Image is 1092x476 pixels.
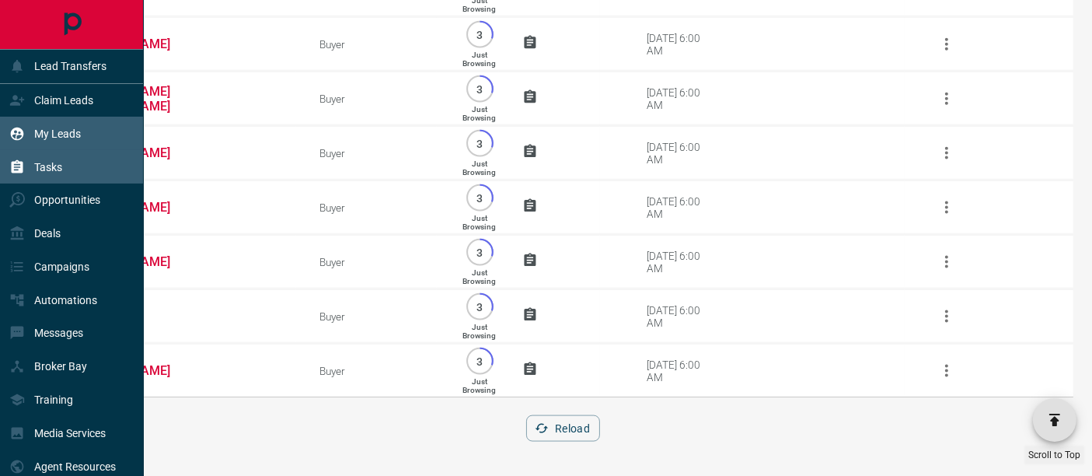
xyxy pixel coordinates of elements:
[319,256,436,268] div: Buyer
[319,93,436,105] div: Buyer
[319,365,436,377] div: Buyer
[474,301,486,313] p: 3
[1028,450,1080,460] span: Scroll to Top
[647,32,713,57] div: [DATE] 6:00 AM
[647,195,713,220] div: [DATE] 6:00 AM
[462,214,496,231] p: Just Browsing
[462,105,496,122] p: Just Browsing
[647,359,713,383] div: [DATE] 6:00 AM
[319,310,436,323] div: Buyer
[474,355,486,367] p: 3
[647,304,713,329] div: [DATE] 6:00 AM
[647,86,713,111] div: [DATE] 6:00 AM
[474,247,486,258] p: 3
[462,159,496,177] p: Just Browsing
[462,268,496,285] p: Just Browsing
[319,147,436,159] div: Buyer
[462,323,496,340] p: Just Browsing
[526,415,600,442] button: Reload
[474,29,486,40] p: 3
[647,141,713,166] div: [DATE] 6:00 AM
[462,377,496,394] p: Just Browsing
[474,192,486,204] p: 3
[474,138,486,149] p: 3
[474,83,486,95] p: 3
[647,250,713,275] div: [DATE] 6:00 AM
[319,201,436,214] div: Buyer
[462,51,496,68] p: Just Browsing
[319,38,436,51] div: Buyer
